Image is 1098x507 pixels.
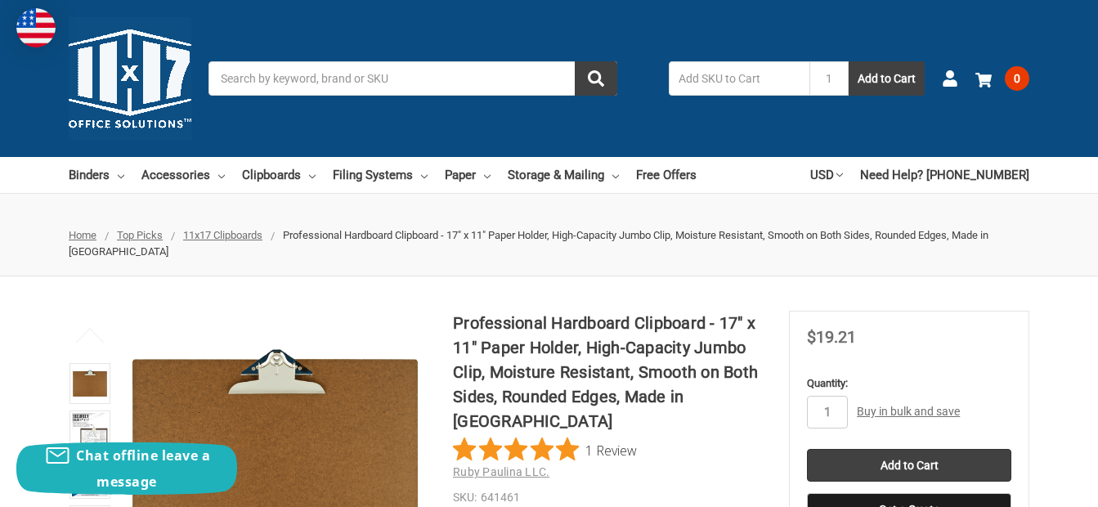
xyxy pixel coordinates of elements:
[69,17,191,140] img: 11x17.com
[453,489,477,506] dt: SKU:
[453,311,762,433] h1: Professional Hardboard Clipboard - 17" x 11" Paper Holder, High-Capacity Jumbo Clip, Moisture Res...
[16,8,56,47] img: duty and tax information for United States
[69,157,124,193] a: Binders
[69,229,96,241] a: Home
[72,366,108,402] img: Professional Hardboard Clipboard - 17" x 11" Paper Holder, High-Capacity Jumbo Clip, Moisture Res...
[72,413,108,449] img: Professional Hardboard Clipboard - 17" x 11" Paper Holder, High-Capacity Jumbo Clip, Moisture Res...
[16,442,237,495] button: Chat offline leave a message
[807,327,856,347] span: $19.21
[208,61,617,96] input: Search by keyword, brand or SKU
[975,57,1029,100] a: 0
[636,157,697,193] a: Free Offers
[117,229,163,241] a: Top Picks
[445,157,491,193] a: Paper
[453,465,549,478] a: Ruby Paulina LLC.
[65,320,115,352] button: Previous
[453,489,762,506] dd: 641461
[508,157,619,193] a: Storage & Mailing
[183,229,262,241] a: 11x17 Clipboards
[810,157,843,193] a: USD
[857,405,960,418] a: Buy in bulk and save
[669,61,809,96] input: Add SKU to Cart
[69,229,988,258] span: Professional Hardboard Clipboard - 17" x 11" Paper Holder, High-Capacity Jumbo Clip, Moisture Res...
[585,437,637,462] span: 1 Review
[453,437,637,462] button: Rated 5 out of 5 stars from 1 reviews. Jump to reviews.
[849,61,925,96] button: Add to Cart
[141,157,225,193] a: Accessories
[807,375,1011,392] label: Quantity:
[1005,66,1029,91] span: 0
[807,449,1011,482] input: Add to Cart
[333,157,428,193] a: Filing Systems
[242,157,316,193] a: Clipboards
[76,446,210,491] span: Chat offline leave a message
[860,157,1029,193] a: Need Help? [PHONE_NUMBER]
